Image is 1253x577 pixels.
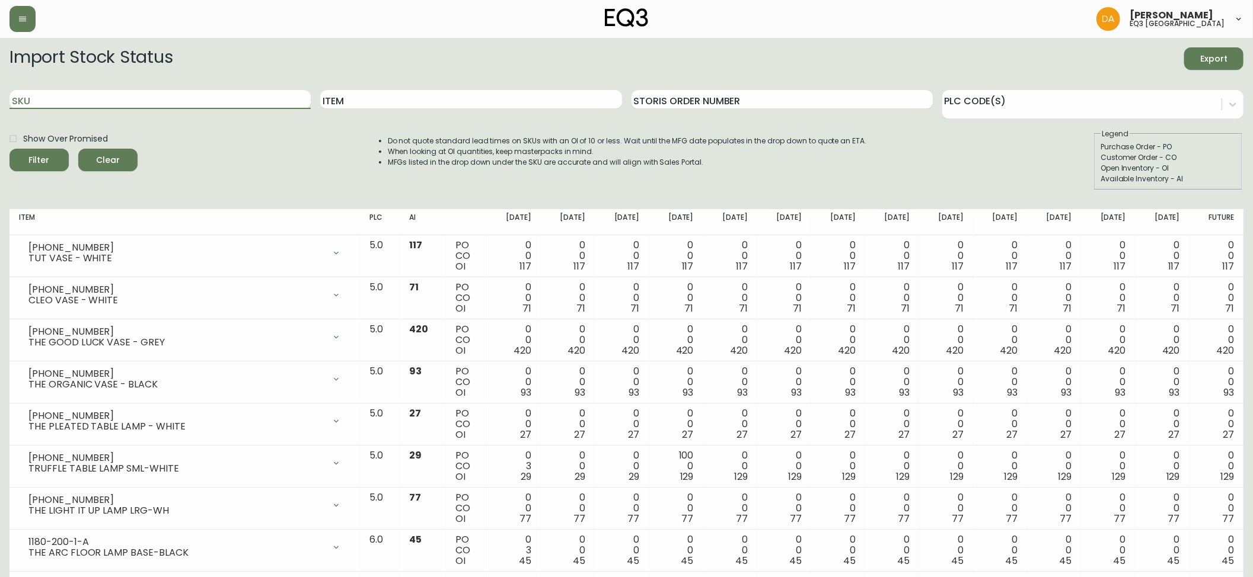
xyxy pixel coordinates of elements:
[658,282,693,314] div: 0 0
[1004,470,1018,483] span: 129
[1166,470,1180,483] span: 129
[496,408,531,440] div: 0 0
[1145,282,1180,314] div: 0 0
[28,463,324,474] div: TRUFFLE TABLE LAMP SML-WHITE
[734,470,748,483] span: 129
[1199,408,1234,440] div: 0 0
[946,344,964,357] span: 420
[788,470,802,483] span: 129
[1168,259,1180,273] span: 117
[757,209,811,235] th: [DATE]
[983,282,1018,314] div: 0 0
[455,259,466,273] span: OI
[821,534,856,566] div: 0 0
[573,512,585,525] span: 77
[983,534,1018,566] div: 0 0
[736,512,748,525] span: 77
[1091,408,1126,440] div: 0 0
[9,209,360,235] th: Item
[649,209,703,235] th: [DATE]
[409,238,422,252] span: 117
[929,324,964,356] div: 0 0
[983,366,1018,398] div: 0 0
[409,280,419,294] span: 71
[550,534,585,566] div: 0 0
[713,282,748,314] div: 0 0
[1091,534,1126,566] div: 0 0
[784,344,802,357] span: 420
[844,512,856,525] span: 77
[875,534,910,566] div: 0 0
[683,386,694,399] span: 93
[767,534,802,566] div: 0 0
[658,450,693,482] div: 100 0
[28,421,324,432] div: THE PLEATED TABLE LAMP - WHITE
[1108,344,1126,357] span: 420
[550,282,585,314] div: 0 0
[952,428,964,441] span: 27
[685,302,694,315] span: 71
[1199,240,1234,272] div: 0 0
[1220,470,1234,483] span: 129
[953,386,964,399] span: 93
[575,470,585,483] span: 29
[821,450,856,482] div: 0 0
[409,322,428,336] span: 420
[767,408,802,440] div: 0 0
[1037,366,1072,398] div: 0 0
[604,366,639,398] div: 0 0
[875,366,910,398] div: 0 0
[629,428,640,441] span: 27
[929,366,964,398] div: 0 0
[28,505,324,516] div: THE LIGHT IT UP LAMP LRG-WH
[604,240,639,272] div: 0 0
[521,470,531,483] span: 29
[576,302,585,315] span: 71
[929,240,964,272] div: 0 0
[28,379,324,390] div: THE ORGANIC VASE - BLACK
[1091,492,1126,524] div: 0 0
[767,240,802,272] div: 0 0
[1114,259,1126,273] span: 117
[683,428,694,441] span: 27
[1145,450,1180,482] div: 0 0
[19,324,350,350] div: [PHONE_NUMBER]THE GOOD LUCK VASE - GREY
[88,153,128,168] span: Clear
[1037,324,1072,356] div: 0 0
[567,344,585,357] span: 420
[360,235,400,277] td: 5.0
[821,492,856,524] div: 0 0
[736,259,748,273] span: 117
[409,491,421,504] span: 77
[1223,428,1234,441] span: 27
[898,259,910,273] span: 117
[1060,512,1072,525] span: 77
[1006,259,1018,273] span: 117
[360,403,400,445] td: 5.0
[1168,512,1180,525] span: 77
[950,470,964,483] span: 129
[821,324,856,356] div: 0 0
[1060,259,1072,273] span: 117
[875,240,910,272] div: 0 0
[1063,302,1072,315] span: 71
[658,492,693,524] div: 0 0
[790,428,802,441] span: 27
[983,450,1018,482] div: 0 0
[629,470,640,483] span: 29
[28,368,324,379] div: [PHONE_NUMBER]
[604,282,639,314] div: 0 0
[604,492,639,524] div: 0 0
[1007,386,1018,399] span: 93
[455,492,477,524] div: PO CO
[811,209,865,235] th: [DATE]
[919,209,973,235] th: [DATE]
[622,344,640,357] span: 420
[455,366,477,398] div: PO CO
[629,386,640,399] span: 93
[28,495,324,505] div: [PHONE_NUMBER]
[1225,302,1234,315] span: 71
[1223,386,1234,399] span: 93
[455,282,477,314] div: PO CO
[1222,512,1234,525] span: 77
